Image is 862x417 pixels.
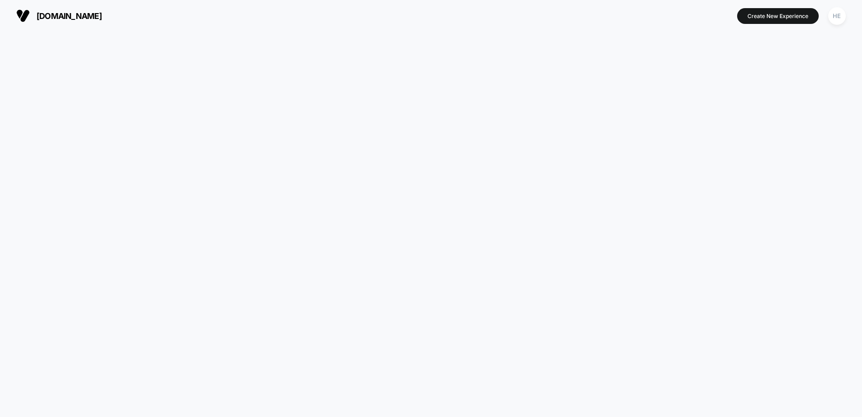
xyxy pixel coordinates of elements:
span: [DOMAIN_NAME] [37,11,102,21]
img: Visually logo [16,9,30,23]
button: HE [825,7,848,25]
button: [DOMAIN_NAME] [14,9,105,23]
div: HE [828,7,846,25]
button: Create New Experience [737,8,819,24]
